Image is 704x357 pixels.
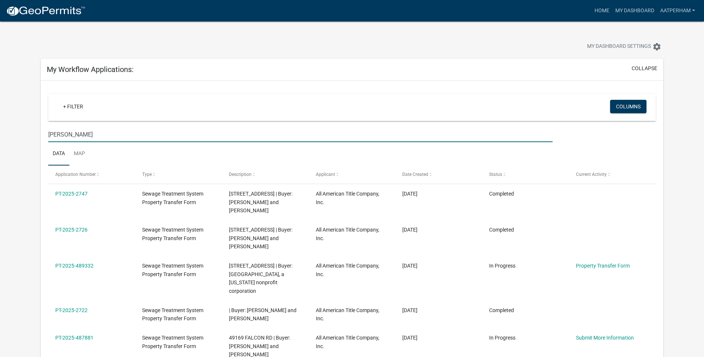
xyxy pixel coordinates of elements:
a: PT-2025-2726 [55,227,88,233]
a: PT-2025-2747 [55,191,88,197]
datatable-header-cell: Status [482,166,569,183]
span: 10/07/2025 [402,263,418,269]
span: Completed [489,227,514,233]
a: PT-2025-489332 [55,263,94,269]
span: Date Created [402,172,428,177]
span: All American Title Company, Inc. [316,263,379,277]
a: + Filter [57,100,89,113]
button: My Dashboard Settingssettings [581,39,667,54]
span: Current Activity [576,172,607,177]
span: Sewage Treatment System Property Transfer Form [142,335,203,349]
span: All American Title Company, Inc. [316,307,379,322]
span: 10/08/2025 [402,191,418,197]
datatable-header-cell: Description [222,166,309,183]
a: AATPerham [657,4,698,18]
datatable-header-cell: Applicant [308,166,395,183]
span: Status [489,172,502,177]
span: 10/03/2025 [402,335,418,341]
datatable-header-cell: Type [135,166,222,183]
a: Home [592,4,612,18]
span: Sewage Treatment System Property Transfer Form [142,307,203,322]
i: settings [652,42,661,51]
span: | Buyer: Ronald Lewandoski and Jeanne Lewandoski [229,307,297,322]
span: 49945 428TH ST | Buyer: Steven B Pedersen and Jane M Pedersen [229,191,292,214]
button: Columns [610,100,646,113]
a: My Dashboard [612,4,657,18]
a: Map [69,142,89,166]
span: My Dashboard Settings [587,42,651,51]
span: In Progress [489,335,515,341]
a: Data [48,142,69,166]
span: All American Title Company, Inc. [316,227,379,241]
span: Description [229,172,252,177]
span: 10/07/2025 [402,227,418,233]
span: 53145 460TH ST | Buyer: Kirk Hagel and Michelle Hagel [229,227,292,250]
span: 10/07/2025 [402,307,418,313]
span: Application Number [55,172,96,177]
span: Sewage Treatment System Property Transfer Form [142,227,203,241]
span: Applicant [316,172,335,177]
datatable-header-cell: Application Number [48,166,135,183]
span: Completed [489,307,514,313]
button: collapse [632,65,657,72]
span: All American Title Company, Inc. [316,335,379,349]
a: Property Transfer Form [576,263,630,269]
span: All American Title Company, Inc. [316,191,379,205]
input: Search for applications [48,127,553,142]
span: Completed [489,191,514,197]
h5: My Workflow Applications: [47,65,134,74]
span: Type [142,172,152,177]
datatable-header-cell: Current Activity [569,166,656,183]
a: PT-2025-487881 [55,335,94,341]
span: Sewage Treatment System Property Transfer Form [142,263,203,277]
a: Submit More Information [576,335,634,341]
span: 106 MAIN ST W | Buyer: Ottertail Community Center, a Minnesota nonprofit corporation [229,263,292,294]
a: PT-2025-2722 [55,307,88,313]
span: In Progress [489,263,515,269]
span: Sewage Treatment System Property Transfer Form [142,191,203,205]
datatable-header-cell: Date Created [395,166,482,183]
